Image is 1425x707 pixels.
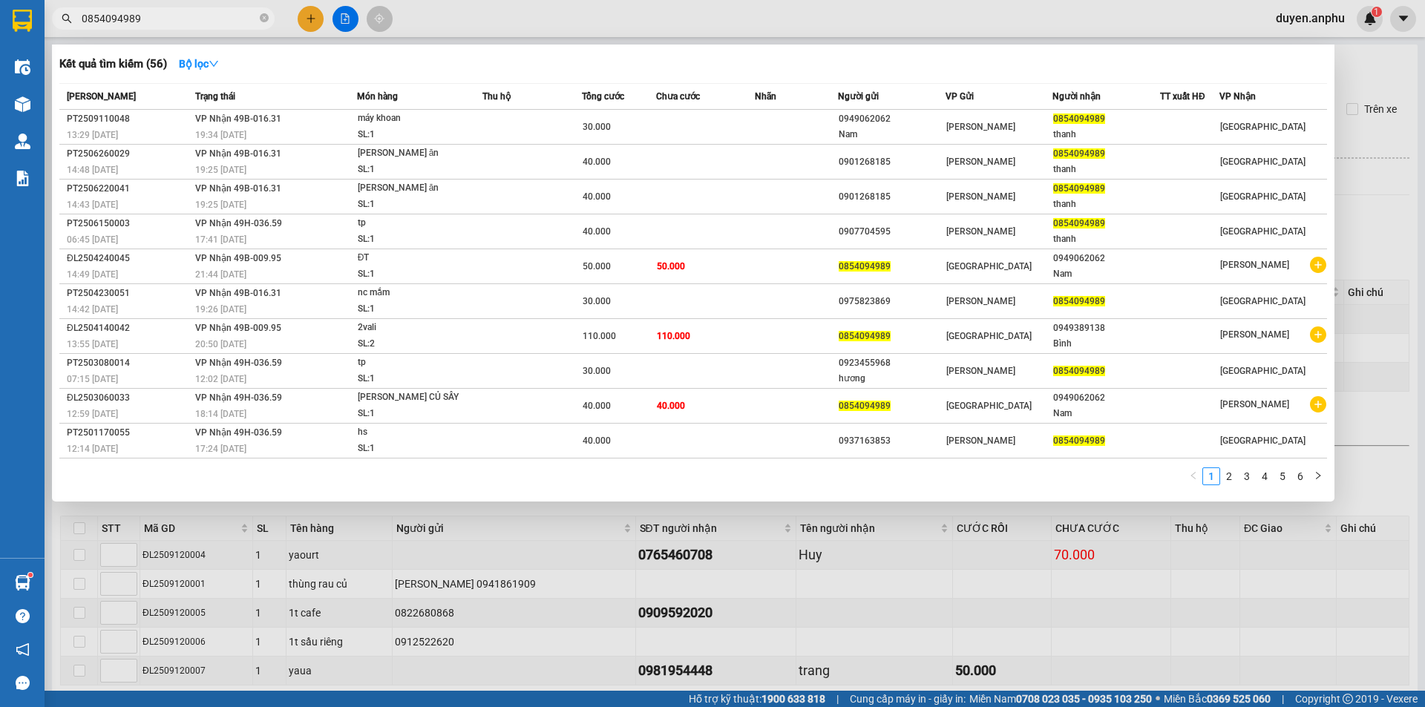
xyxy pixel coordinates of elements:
div: SL: 1 [358,371,469,387]
span: message [16,676,30,690]
span: 30.000 [583,296,611,306]
div: 0907704595 [839,224,945,240]
span: 0854094989 [1053,296,1105,306]
a: 1 [1203,468,1219,484]
span: 14:43 [DATE] [67,200,118,210]
div: thanh [1053,162,1159,177]
span: 30.000 [583,366,611,376]
a: 6 [1292,468,1308,484]
div: PT2506260029 [67,146,191,162]
span: [GEOGRAPHIC_DATA] [946,261,1032,272]
span: Trạng thái [195,91,235,102]
div: 2vali [358,320,469,336]
span: 21:44 [DATE] [195,269,246,280]
span: VP Nhận 49B-009.95 [195,253,281,263]
span: [GEOGRAPHIC_DATA] [1220,122,1306,132]
div: SL: 1 [358,127,469,143]
span: 17:41 [DATE] [195,234,246,245]
span: 30.000 [583,122,611,132]
div: 0949389138 [1053,320,1159,336]
span: 50.000 [657,261,685,272]
li: Previous Page [1185,467,1202,485]
span: right [1314,471,1323,480]
div: SL: 1 [358,231,469,248]
span: [PERSON_NAME] [1220,399,1289,410]
span: VP Nhận 49B-016.31 [195,114,281,124]
div: ĐL2504140042 [67,320,191,336]
span: 19:25 [DATE] [195,200,246,210]
div: SL: 1 [358,266,469,283]
div: 0901268185 [839,154,945,170]
span: Chưa cước [656,91,700,102]
div: Nam [839,127,945,142]
span: [PERSON_NAME] [946,157,1015,167]
span: 13:55 [DATE] [67,339,118,349]
span: VP Nhận 49B-009.95 [195,323,281,333]
div: 0975823869 [839,294,945,309]
span: 40.000 [583,157,611,167]
div: SL: 1 [358,441,469,457]
span: 40.000 [657,401,685,411]
span: [PERSON_NAME] [946,226,1015,237]
span: 19:34 [DATE] [195,130,246,140]
span: 50.000 [583,261,611,272]
span: plus-circle [1310,326,1326,343]
li: 4 [1256,467,1274,485]
span: 110.000 [583,331,616,341]
img: logo-vxr [13,10,32,32]
span: [PERSON_NAME] [1220,260,1289,270]
span: VP Nhận 49B-016.31 [195,183,281,194]
span: 40.000 [583,435,611,446]
div: [PERSON_NAME] ăn [358,145,469,162]
sup: 1 [28,573,33,577]
span: VP Nhận 49B-016.31 [195,288,281,298]
li: Next Page [1309,467,1327,485]
span: Nhãn [755,91,776,102]
span: 12:59 [DATE] [67,409,118,419]
span: 12:14 [DATE] [67,444,118,454]
div: tp [358,355,469,371]
li: 3 [1238,467,1256,485]
div: 0949062062 [1053,390,1159,406]
div: hương [839,371,945,387]
div: thanh [1053,197,1159,212]
div: 0937163853 [839,433,945,449]
img: warehouse-icon [15,96,30,112]
div: PT2509110048 [67,111,191,127]
span: [PERSON_NAME] [1220,329,1289,340]
span: 0854094989 [1053,218,1105,228]
div: hs [358,424,469,441]
span: left [1189,471,1198,480]
span: 06:45 [DATE] [67,234,118,245]
span: [GEOGRAPHIC_DATA] [1220,435,1306,446]
a: 5 [1274,468,1291,484]
img: warehouse-icon [15,134,30,149]
div: Bình [1053,336,1159,352]
a: 2 [1221,468,1237,484]
div: [PERSON_NAME] CỦ SẤY [358,389,469,406]
div: ĐT [358,250,469,266]
span: [GEOGRAPHIC_DATA] [946,331,1032,341]
span: VP Nhận 49H-036.59 [195,218,282,228]
span: 40.000 [583,401,611,411]
div: Nam [1053,406,1159,421]
span: 0854094989 [839,331,891,341]
img: warehouse-icon [15,59,30,75]
span: 14:42 [DATE] [67,304,118,315]
span: 0854094989 [1053,148,1105,159]
a: 4 [1257,468,1273,484]
div: máy khoan [358,111,469,127]
span: VP Nhận 49H-036.59 [195,392,282,403]
li: 6 [1291,467,1309,485]
span: 0854094989 [839,261,891,272]
span: [GEOGRAPHIC_DATA] [1220,157,1306,167]
span: 0854094989 [1053,114,1105,124]
span: [GEOGRAPHIC_DATA] [1220,191,1306,202]
span: VP Nhận 49B-016.31 [195,148,281,159]
span: 0854094989 [839,401,891,411]
span: 110.000 [657,331,690,341]
span: 19:26 [DATE] [195,304,246,315]
span: question-circle [16,609,30,623]
button: left [1185,467,1202,485]
span: VP Gửi [946,91,974,102]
